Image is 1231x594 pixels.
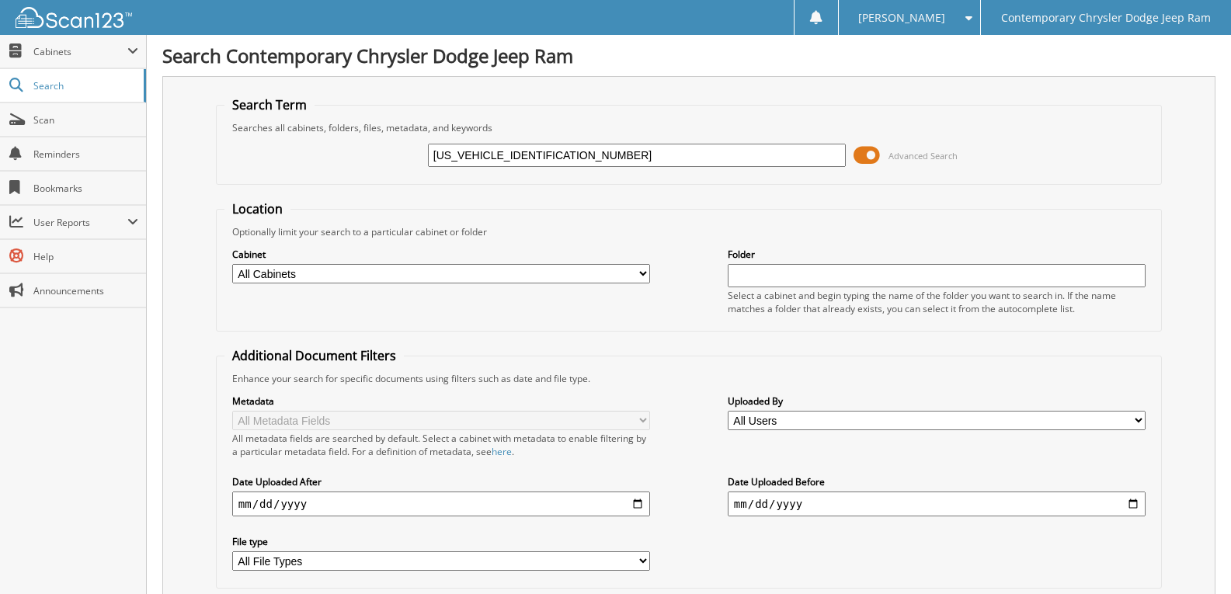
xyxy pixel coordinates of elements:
label: Cabinet [232,248,650,261]
span: Reminders [33,148,138,161]
div: Searches all cabinets, folders, files, metadata, and keywords [224,121,1153,134]
label: File type [232,535,650,548]
div: Optionally limit your search to a particular cabinet or folder [224,225,1153,238]
div: Select a cabinet and begin typing the name of the folder you want to search in. If the name match... [728,289,1146,315]
legend: Additional Document Filters [224,347,404,364]
span: Announcements [33,284,138,297]
span: Search [33,79,136,92]
div: All metadata fields are searched by default. Select a cabinet with metadata to enable filtering b... [232,432,650,458]
span: Contemporary Chrysler Dodge Jeep Ram [1001,13,1211,23]
input: start [232,492,650,516]
label: Uploaded By [728,394,1146,408]
label: Folder [728,248,1146,261]
span: [PERSON_NAME] [858,13,945,23]
span: Advanced Search [888,150,958,162]
label: Metadata [232,394,650,408]
div: Enhance your search for specific documents using filters such as date and file type. [224,372,1153,385]
label: Date Uploaded Before [728,475,1146,488]
input: end [728,492,1146,516]
span: Scan [33,113,138,127]
legend: Location [224,200,290,217]
span: User Reports [33,216,127,229]
span: Cabinets [33,45,127,58]
span: Help [33,250,138,263]
img: scan123-logo-white.svg [16,7,132,28]
h1: Search Contemporary Chrysler Dodge Jeep Ram [162,43,1215,68]
a: here [492,445,512,458]
span: Bookmarks [33,182,138,195]
legend: Search Term [224,96,315,113]
label: Date Uploaded After [232,475,650,488]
